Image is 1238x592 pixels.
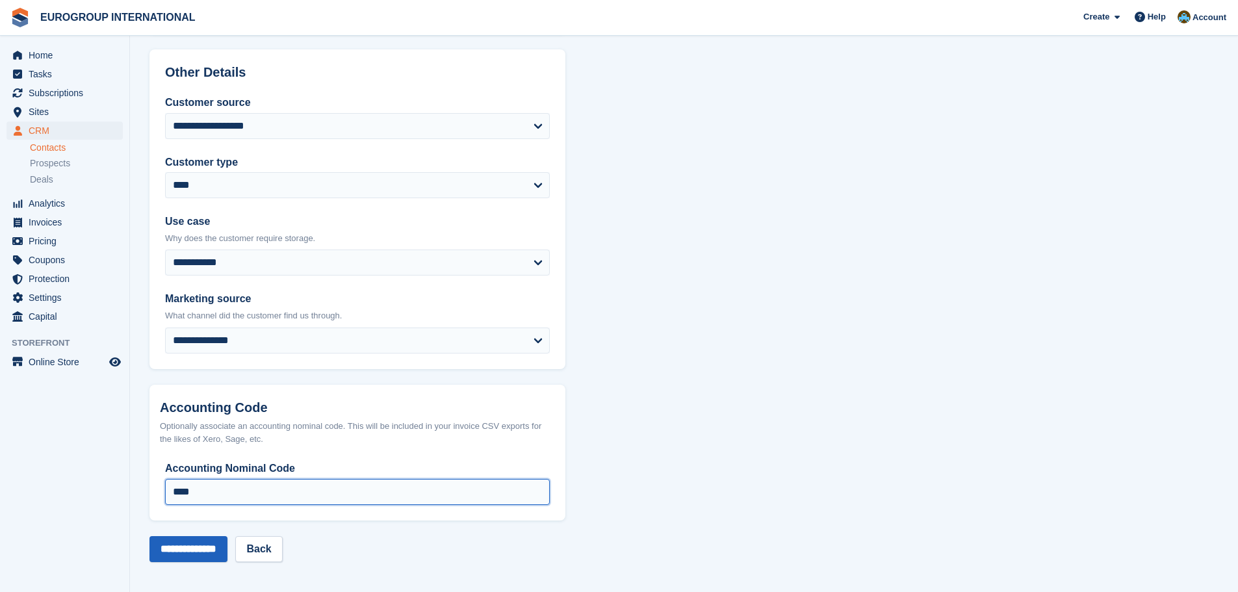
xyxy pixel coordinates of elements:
[6,46,123,64] a: menu
[30,142,123,154] a: Contacts
[6,84,123,102] a: menu
[29,213,107,231] span: Invoices
[160,420,555,445] div: Optionally associate an accounting nominal code. This will be included in your invoice CSV export...
[1148,10,1166,23] span: Help
[29,251,107,269] span: Coupons
[30,173,123,187] a: Deals
[10,8,30,27] img: stora-icon-8386f47178a22dfd0bd8f6a31ec36ba5ce8667c1dd55bd0f319d3a0aa187defe.svg
[12,337,129,350] span: Storefront
[29,103,107,121] span: Sites
[29,232,107,250] span: Pricing
[29,289,107,307] span: Settings
[6,213,123,231] a: menu
[29,270,107,288] span: Protection
[6,65,123,83] a: menu
[160,400,555,415] h2: Accounting Code
[6,251,123,269] a: menu
[107,354,123,370] a: Preview store
[165,291,550,307] label: Marketing source
[6,194,123,212] a: menu
[6,122,123,140] a: menu
[1083,10,1109,23] span: Create
[6,289,123,307] a: menu
[29,65,107,83] span: Tasks
[6,307,123,326] a: menu
[6,232,123,250] a: menu
[1178,10,1191,23] img: Jo Pinkney
[165,461,550,476] label: Accounting Nominal Code
[235,536,282,562] a: Back
[165,309,550,322] p: What channel did the customer find us through.
[30,157,123,170] a: Prospects
[165,155,550,170] label: Customer type
[1193,11,1226,24] span: Account
[30,157,70,170] span: Prospects
[6,353,123,371] a: menu
[29,84,107,102] span: Subscriptions
[30,174,53,186] span: Deals
[165,95,550,110] label: Customer source
[29,194,107,212] span: Analytics
[35,6,201,28] a: EUROGROUP INTERNATIONAL
[165,214,550,229] label: Use case
[29,307,107,326] span: Capital
[6,103,123,121] a: menu
[165,232,550,245] p: Why does the customer require storage.
[6,270,123,288] a: menu
[29,353,107,371] span: Online Store
[29,122,107,140] span: CRM
[165,65,550,80] h2: Other Details
[29,46,107,64] span: Home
